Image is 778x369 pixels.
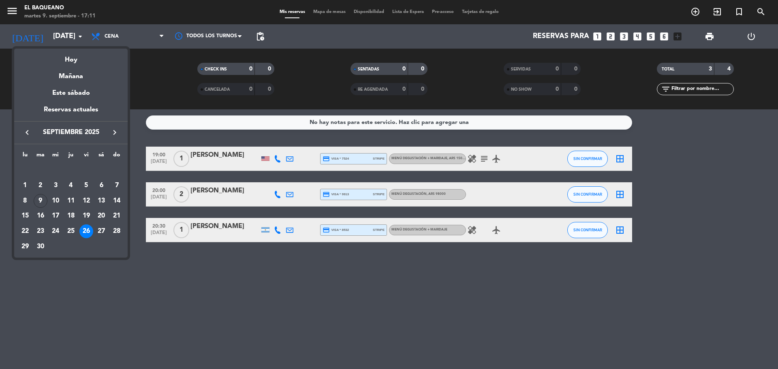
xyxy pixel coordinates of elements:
[49,209,62,223] div: 17
[94,208,109,224] td: 20 de septiembre de 2025
[94,194,108,208] div: 13
[17,162,124,178] td: SEP.
[110,179,124,192] div: 7
[79,194,93,208] div: 12
[109,208,124,224] td: 21 de septiembre de 2025
[109,178,124,193] td: 7 de septiembre de 2025
[107,127,122,138] button: keyboard_arrow_right
[48,150,63,163] th: miércoles
[94,179,108,192] div: 6
[109,193,124,209] td: 14 de septiembre de 2025
[33,178,48,193] td: 2 de septiembre de 2025
[33,224,48,239] td: 23 de septiembre de 2025
[34,240,47,254] div: 30
[48,178,63,193] td: 3 de septiembre de 2025
[79,193,94,209] td: 12 de septiembre de 2025
[48,193,63,209] td: 10 de septiembre de 2025
[48,208,63,224] td: 17 de septiembre de 2025
[14,105,128,121] div: Reservas actuales
[17,208,33,224] td: 15 de septiembre de 2025
[33,208,48,224] td: 16 de septiembre de 2025
[49,179,62,192] div: 3
[17,224,33,239] td: 22 de septiembre de 2025
[110,128,120,137] i: keyboard_arrow_right
[48,224,63,239] td: 24 de septiembre de 2025
[94,224,109,239] td: 27 de septiembre de 2025
[79,208,94,224] td: 19 de septiembre de 2025
[18,209,32,223] div: 15
[63,178,79,193] td: 4 de septiembre de 2025
[14,65,128,82] div: Mañana
[64,194,78,208] div: 11
[33,239,48,254] td: 30 de septiembre de 2025
[79,178,94,193] td: 5 de septiembre de 2025
[110,194,124,208] div: 14
[18,179,32,192] div: 1
[33,150,48,163] th: martes
[79,224,94,239] td: 26 de septiembre de 2025
[109,150,124,163] th: domingo
[64,224,78,238] div: 25
[17,178,33,193] td: 1 de septiembre de 2025
[20,127,34,138] button: keyboard_arrow_left
[94,193,109,209] td: 13 de septiembre de 2025
[17,193,33,209] td: 8 de septiembre de 2025
[110,209,124,223] div: 21
[110,224,124,238] div: 28
[79,179,93,192] div: 5
[94,150,109,163] th: sábado
[79,150,94,163] th: viernes
[63,208,79,224] td: 18 de septiembre de 2025
[14,49,128,65] div: Hoy
[22,128,32,137] i: keyboard_arrow_left
[64,179,78,192] div: 4
[34,209,47,223] div: 16
[94,178,109,193] td: 6 de septiembre de 2025
[34,127,107,138] span: septiembre 2025
[109,224,124,239] td: 28 de septiembre de 2025
[34,224,47,238] div: 23
[49,194,62,208] div: 10
[17,239,33,254] td: 29 de septiembre de 2025
[63,224,79,239] td: 25 de septiembre de 2025
[79,209,93,223] div: 19
[18,240,32,254] div: 29
[33,193,48,209] td: 9 de septiembre de 2025
[17,150,33,163] th: lunes
[63,193,79,209] td: 11 de septiembre de 2025
[34,194,47,208] div: 9
[94,224,108,238] div: 27
[79,224,93,238] div: 26
[34,179,47,192] div: 2
[64,209,78,223] div: 18
[18,224,32,238] div: 22
[18,194,32,208] div: 8
[49,224,62,238] div: 24
[14,82,128,105] div: Este sábado
[63,150,79,163] th: jueves
[94,209,108,223] div: 20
